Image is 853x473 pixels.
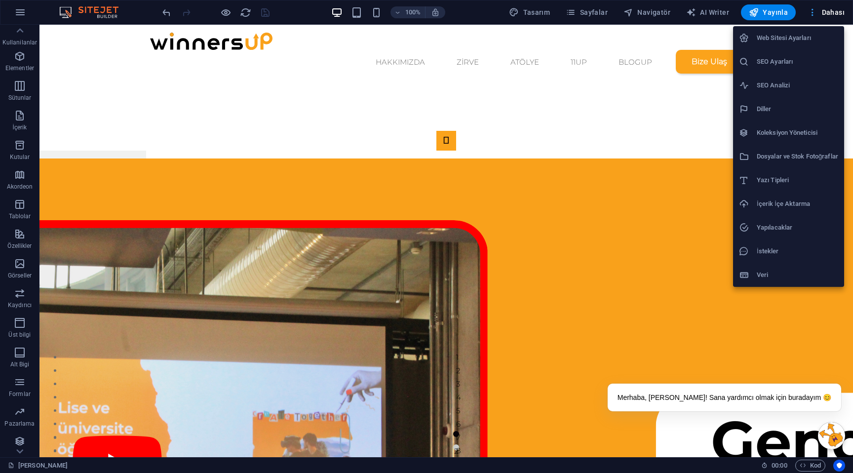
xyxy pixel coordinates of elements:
div: Merhaba, [PERSON_NAME]! Sana yardımcı olmak için buradayım 😊 [568,359,802,387]
button: chat-button [778,397,806,425]
h6: Yapılacaklar [757,222,838,234]
h6: Diller [757,103,838,115]
h6: Yazı Tipleri [757,174,838,186]
h6: İstekler [757,245,838,257]
h6: SEO Ayarları [757,56,838,68]
h6: İçerik İçe Aktarma [757,198,838,210]
h6: Koleksiyon Yöneticisi [757,127,838,139]
img: Winny [778,397,806,425]
h6: Dosyalar ve Stok Fotoğraflar [757,151,838,162]
h6: Veri [757,269,838,281]
h6: SEO Analizi [757,79,838,91]
h6: Web Sitesi Ayarları [757,32,838,44]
